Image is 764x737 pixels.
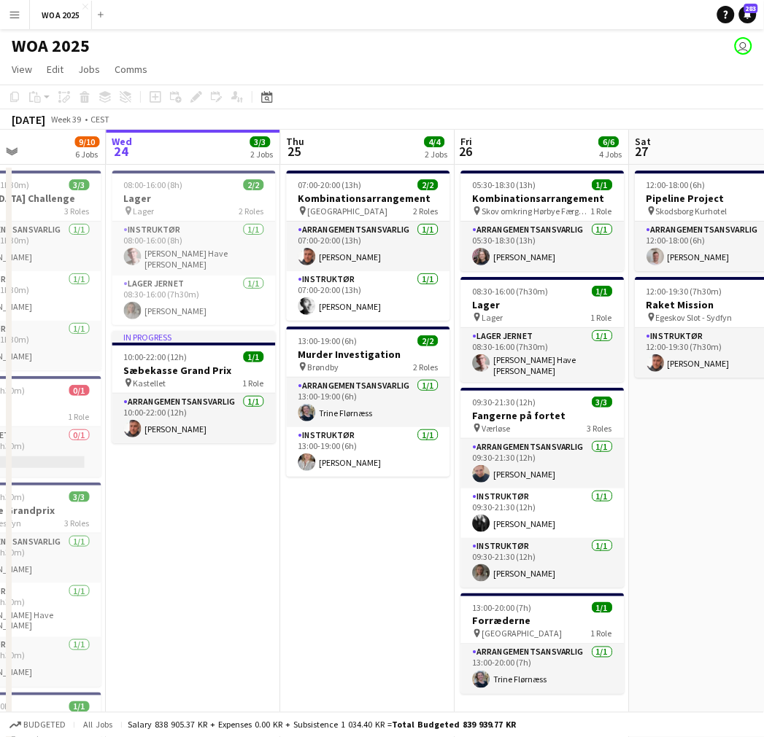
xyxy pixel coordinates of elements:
[592,312,613,323] span: 1 Role
[418,335,439,346] span: 2/2
[392,720,517,730] span: Total Budgeted 839 939.77 KR
[69,411,90,422] span: 1 Role
[473,179,536,190] span: 05:30-18:30 (13h)
[65,206,90,217] span: 3 Roles
[69,179,90,190] span: 3/3
[473,397,536,408] span: 09:30-21:30 (12h)
[250,136,271,147] span: 3/3
[244,179,264,190] span: 2/2
[461,388,625,588] app-job-card: 09:30-21:30 (12h)3/3Fangerne på fortet Værløse3 RolesArrangementsansvarlig1/109:30-21:30 (12h)[PE...
[12,112,45,127] div: [DATE]
[78,63,100,76] span: Jobs
[287,135,305,148] span: Thu
[592,206,613,217] span: 1 Role
[744,4,758,13] span: 283
[12,35,90,57] h1: WOA 2025
[112,192,276,205] h3: Lager
[243,378,264,389] span: 1 Role
[69,491,90,502] span: 3/3
[134,378,166,389] span: Kastellet
[739,6,757,23] a: 283
[592,628,613,639] span: 1 Role
[461,615,625,628] h3: Forræderne
[482,206,592,217] span: Skov omkring Hørbye Færgekro
[461,538,625,588] app-card-role: Instruktør1/109:30-21:30 (12h)[PERSON_NAME]
[65,518,90,529] span: 3 Roles
[72,60,106,79] a: Jobs
[12,63,32,76] span: View
[109,60,153,79] a: Comms
[239,206,264,217] span: 2 Roles
[112,171,276,325] app-job-card: 08:00-16:00 (8h)2/2Lager Lager2 RolesInstruktør1/108:00-16:00 (8h)[PERSON_NAME] Have [PERSON_NAME...
[112,331,276,443] app-job-card: In progress10:00-22:00 (12h)1/1Sæbekasse Grand Prix Kastellet1 RoleArrangementsansvarlig1/110:00-...
[48,114,85,125] span: Week 39
[287,271,450,321] app-card-role: Instruktør1/107:00-20:00 (13h)[PERSON_NAME]
[599,136,620,147] span: 6/6
[6,60,38,79] a: View
[23,720,66,730] span: Budgeted
[482,628,563,639] span: [GEOGRAPHIC_DATA]
[110,143,133,160] span: 24
[461,439,625,488] app-card-role: Arrangementsansvarlig1/109:30-21:30 (12h)[PERSON_NAME]
[461,488,625,538] app-card-role: Instruktør1/109:30-21:30 (12h)[PERSON_NAME]
[473,286,549,297] span: 08:30-16:00 (7h30m)
[461,222,625,271] app-card-role: Arrangementsansvarlig1/105:30-18:30 (13h)[PERSON_NAME]
[593,286,613,297] span: 1/1
[425,136,445,147] span: 4/4
[75,136,100,147] span: 9/10
[285,143,305,160] span: 25
[459,143,473,160] span: 26
[298,179,362,190] span: 07:00-20:00 (13h)
[308,362,339,373] span: Brøndby
[112,364,276,377] h3: Sæbekasse Grand Prix
[473,602,532,613] span: 13:00-20:00 (7h)
[69,701,90,712] span: 1/1
[414,206,439,217] span: 2 Roles
[482,423,511,434] span: Værløse
[112,331,276,343] div: In progress
[735,37,752,55] app-user-avatar: Drift Drift
[418,179,439,190] span: 2/2
[76,149,99,160] div: 6 Jobs
[134,206,155,217] span: Lager
[287,327,450,477] app-job-card: 13:00-19:00 (6h)2/2Murder Investigation Brøndby2 RolesArrangementsansvarlig1/113:00-19:00 (6h)Tri...
[600,149,622,160] div: 4 Jobs
[298,335,358,346] span: 13:00-19:00 (6h)
[47,63,63,76] span: Edit
[482,312,503,323] span: Lager
[112,394,276,443] app-card-role: Arrangementsansvarlig1/110:00-22:00 (12h)[PERSON_NAME]
[251,149,274,160] div: 2 Jobs
[461,135,473,148] span: Fri
[112,135,133,148] span: Wed
[115,63,147,76] span: Comms
[90,114,109,125] div: CEST
[461,192,625,205] h3: Kombinationsarrangement
[287,222,450,271] app-card-role: Arrangementsansvarlig1/107:00-20:00 (13h)[PERSON_NAME]
[461,593,625,694] app-job-card: 13:00-20:00 (7h)1/1Forræderne [GEOGRAPHIC_DATA]1 RoleArrangementsansvarlig1/113:00-20:00 (7h)Trin...
[636,135,652,148] span: Sat
[461,298,625,311] h3: Lager
[633,143,652,160] span: 27
[287,427,450,477] app-card-role: Instruktør1/113:00-19:00 (6h)[PERSON_NAME]
[593,602,613,613] span: 1/1
[593,179,613,190] span: 1/1
[287,192,450,205] h3: Kombinationsarrangement
[461,277,625,382] div: 08:30-16:00 (7h30m)1/1Lager Lager1 RoleLager Jernet1/108:30-16:00 (7h30m)[PERSON_NAME] Have [PERS...
[425,149,448,160] div: 2 Jobs
[657,312,733,323] span: Egeskov Slot - Sydfyn
[414,362,439,373] span: 2 Roles
[287,171,450,321] app-job-card: 07:00-20:00 (13h)2/2Kombinationsarrangement [GEOGRAPHIC_DATA]2 RolesArrangementsansvarlig1/107:00...
[244,351,264,362] span: 1/1
[69,385,90,396] span: 0/1
[593,397,613,408] span: 3/3
[647,179,706,190] span: 12:00-18:00 (6h)
[461,328,625,382] app-card-role: Lager Jernet1/108:30-16:00 (7h30m)[PERSON_NAME] Have [PERSON_NAME]
[287,378,450,427] app-card-role: Arrangementsansvarlig1/113:00-19:00 (6h)Trine Flørnæss
[461,171,625,271] app-job-card: 05:30-18:30 (13h)1/1Kombinationsarrangement Skov omkring Hørbye Færgekro1 RoleArrangementsansvarl...
[461,644,625,694] app-card-role: Arrangementsansvarlig1/113:00-20:00 (7h)Trine Flørnæss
